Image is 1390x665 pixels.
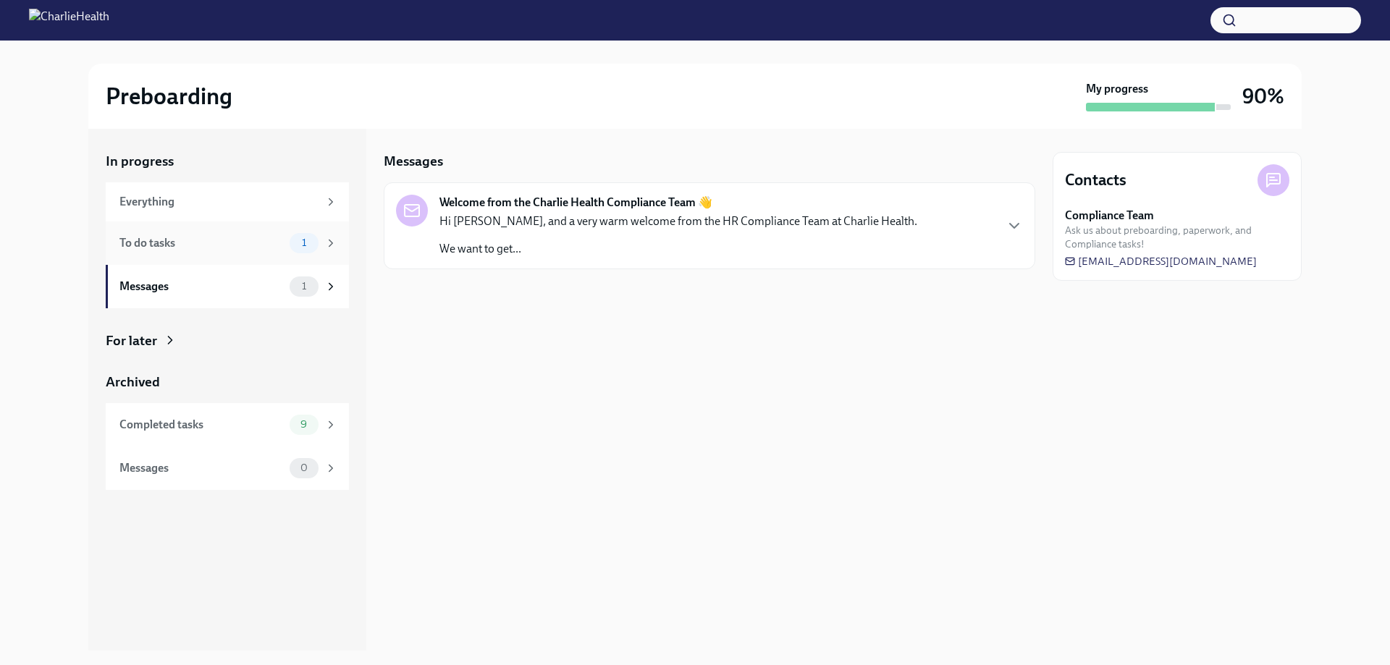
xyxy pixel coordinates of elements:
strong: My progress [1086,81,1148,97]
div: Messages [119,460,284,476]
a: Archived [106,373,349,391]
a: Messages1 [106,265,349,308]
a: In progress [106,152,349,171]
a: To do tasks1 [106,221,349,265]
h3: 90% [1242,83,1284,109]
a: [EMAIL_ADDRESS][DOMAIN_NAME] [1065,254,1257,268]
span: Ask us about preboarding, paperwork, and Compliance tasks! [1065,224,1289,251]
a: Completed tasks9 [106,403,349,446]
div: Completed tasks [119,417,284,433]
h5: Messages [384,152,443,171]
p: Hi [PERSON_NAME], and a very warm welcome from the HR Compliance Team at Charlie Health. [439,213,917,229]
p: We want to get... [439,241,917,257]
div: To do tasks [119,235,284,251]
strong: Compliance Team [1065,208,1154,224]
h2: Preboarding [106,82,232,111]
a: Messages0 [106,446,349,490]
img: CharlieHealth [29,9,109,32]
span: 9 [292,419,316,430]
a: Everything [106,182,349,221]
span: 1 [293,237,315,248]
div: Everything [119,194,319,210]
strong: Welcome from the Charlie Health Compliance Team 👋 [439,195,712,211]
span: 0 [292,462,316,473]
a: For later [106,331,349,350]
div: For later [106,331,157,350]
h4: Contacts [1065,169,1126,191]
span: 1 [293,281,315,292]
div: Messages [119,279,284,295]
